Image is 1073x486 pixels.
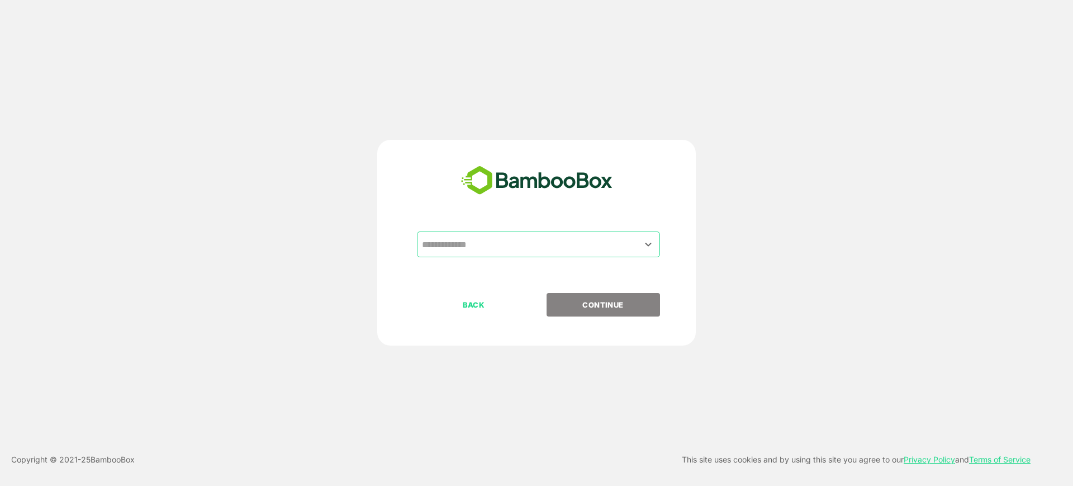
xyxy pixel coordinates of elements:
p: BACK [418,299,530,311]
p: This site uses cookies and by using this site you agree to our and [682,453,1031,466]
a: Terms of Service [969,455,1031,464]
a: Privacy Policy [904,455,955,464]
button: Open [641,237,656,252]
button: CONTINUE [547,293,660,317]
button: BACK [417,293,530,317]
img: bamboobox [455,162,619,199]
p: Copyright © 2021- 25 BambooBox [11,453,135,466]
p: CONTINUE [547,299,659,311]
